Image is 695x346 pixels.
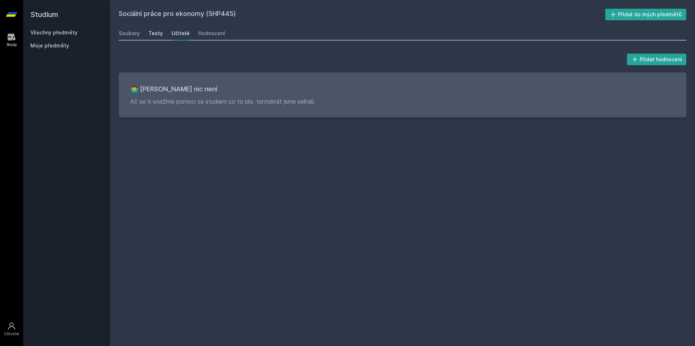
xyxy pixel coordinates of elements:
[148,30,163,37] div: Testy
[172,30,190,37] div: Učitelé
[172,26,190,41] a: Učitelé
[30,42,69,49] span: Moje předměty
[198,26,225,41] a: Hodnocení
[130,97,675,106] p: Ač se ti snažíme pomoci se studiem co to jde, tentokrát jsme selhali.
[7,42,17,47] div: Study
[1,318,22,340] a: Uživatel
[605,9,687,20] button: Přidat do mých předmětů
[148,26,163,41] a: Testy
[119,9,605,20] h2: Sociální práce pro ekonomy (5HP445)
[627,54,687,65] button: Přidat hodnocení
[130,84,675,94] h3: 🤷‍♂️ [PERSON_NAME] nic není
[4,331,19,337] div: Uživatel
[119,30,140,37] div: Soubory
[119,26,140,41] a: Soubory
[1,29,22,51] a: Study
[198,30,225,37] div: Hodnocení
[30,29,77,36] a: Všechny předměty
